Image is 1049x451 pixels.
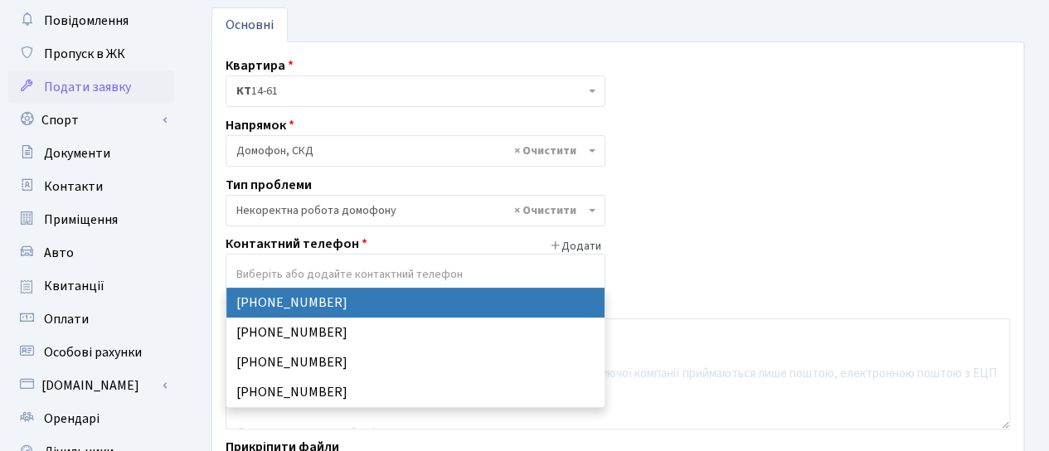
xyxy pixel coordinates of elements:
li: [PHONE_NUMBER] [226,318,605,347]
a: [DOMAIN_NAME] [8,369,174,402]
a: Контакти [8,170,174,203]
span: Домофон, СКД [226,135,605,167]
span: Повідомлення [44,12,129,30]
span: Особові рахунки [44,343,142,361]
span: <b>КТ</b>&nbsp;&nbsp;&nbsp;&nbsp;14-61 [236,83,585,99]
span: Авто [44,244,74,262]
span: Орендарі [44,410,100,428]
label: Напрямок [226,115,294,135]
span: Приміщення [44,211,118,229]
span: Оплати [44,310,89,328]
label: Квартира [226,56,294,75]
a: Особові рахунки [8,336,174,369]
a: Документи [8,137,174,170]
a: Квитанції [8,269,174,303]
button: Додати [546,234,605,259]
span: Видалити всі елементи [514,143,576,159]
a: Повідомлення [8,4,174,37]
a: Подати заявку [8,70,174,104]
li: [PHONE_NUMBER] [226,347,605,377]
span: Домофон, СКД [236,143,585,159]
a: Основні [211,7,288,42]
a: Оплати [8,303,174,336]
span: Квитанції [44,277,104,295]
li: [PHONE_NUMBER] [226,377,605,407]
a: Орендарі [8,402,174,435]
li: [PHONE_NUMBER] [226,288,605,318]
a: Авто [8,236,174,269]
label: Контактний телефон [226,234,367,254]
span: Пропуск в ЖК [44,45,125,63]
span: Подати заявку [44,78,131,96]
span: Контакти [44,177,103,196]
span: Документи [44,144,110,162]
span: <b>КТ</b>&nbsp;&nbsp;&nbsp;&nbsp;14-61 [226,75,605,107]
input: Виберіть або додайте контактний телефон [226,259,605,289]
a: Приміщення [8,203,174,236]
b: КТ [236,83,251,99]
a: Спорт [8,104,174,137]
span: Некоректна робота домофону [236,202,585,219]
a: Пропуск в ЖК [8,37,174,70]
span: Видалити всі елементи [514,202,576,219]
label: Тип проблеми [226,175,312,195]
span: Некоректна робота домофону [226,195,605,226]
